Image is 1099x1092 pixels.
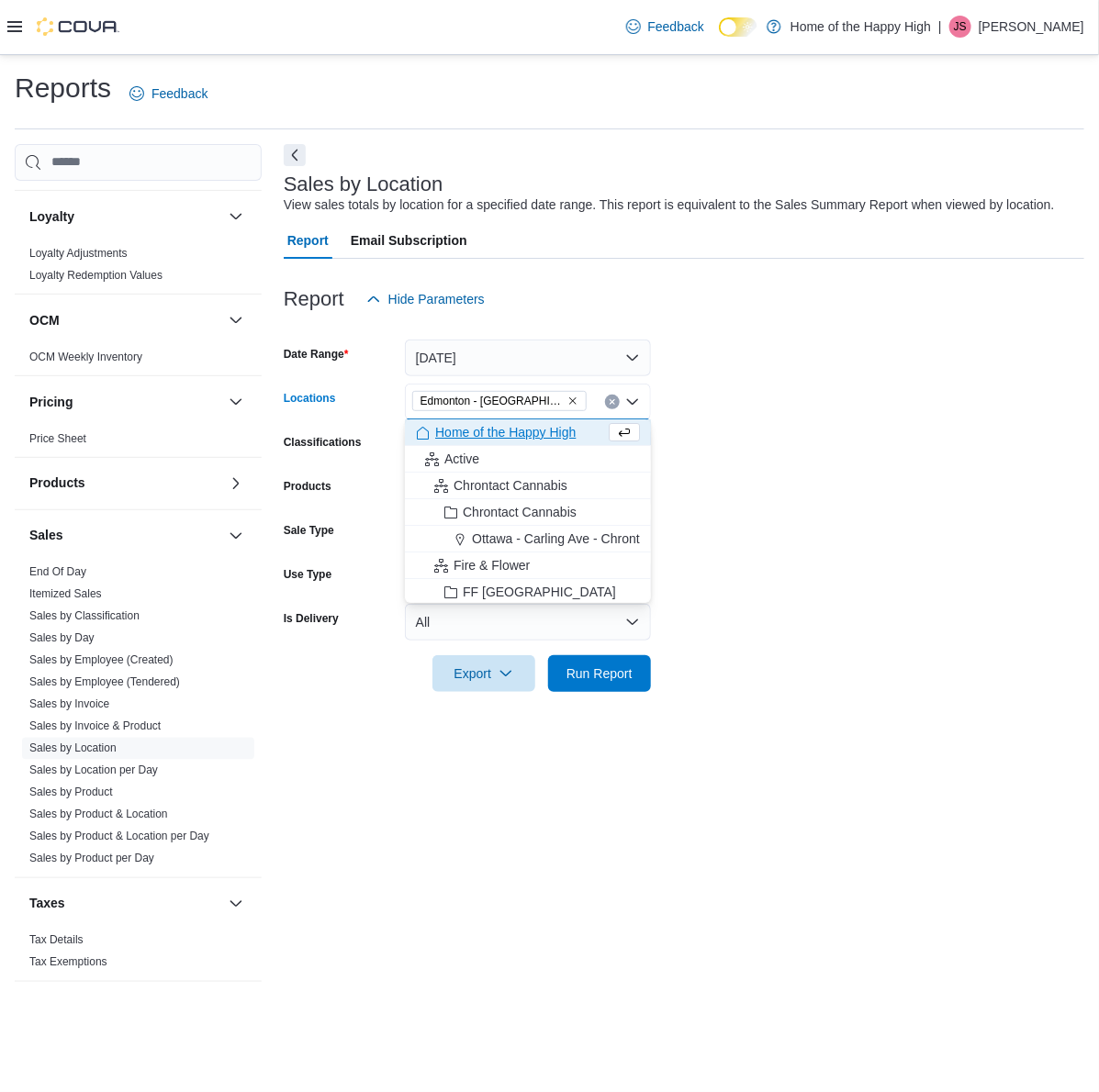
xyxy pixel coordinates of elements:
a: Sales by Product & Location [29,808,168,821]
button: Remove Edmonton - Terrace Plaza - Fire & Flower from selection in this group [567,396,578,407]
span: Edmonton - Terrace Plaza - Fire & Flower [412,391,587,411]
button: Fire & Flower [405,552,651,579]
span: Loyalty Redemption Values [29,268,163,283]
div: View sales totals by location for a specified date range. This report is equivalent to the Sales ... [284,195,1055,215]
span: Price Sheet [29,431,86,446]
p: [PERSON_NAME] [979,16,1084,38]
button: Sales [29,527,221,545]
button: Sales [225,525,247,547]
button: Pricing [29,393,221,411]
h3: Taxes [29,895,65,913]
button: FF [GEOGRAPHIC_DATA] [405,579,651,606]
span: Dark Mode [719,37,720,38]
button: Loyalty [29,207,221,226]
a: Feedback [122,75,215,112]
label: Is Delivery [284,611,339,626]
label: Sale Type [284,523,334,538]
span: FF [GEOGRAPHIC_DATA] [463,583,616,601]
a: Sales by Day [29,632,95,645]
button: Chrontact Cannabis [405,499,651,526]
span: Feedback [151,84,207,103]
button: Loyalty [225,206,247,228]
a: Tax Details [29,934,84,947]
a: Sales by Product per Day [29,852,154,865]
span: Sales by Product & Location per Day [29,830,209,844]
span: Sales by Invoice [29,697,109,712]
label: Classifications [284,435,362,450]
span: Export [443,655,524,692]
input: Dark Mode [719,17,757,37]
label: Use Type [284,567,331,582]
span: Chrontact Cannabis [463,503,577,521]
button: Export [432,655,535,692]
span: Feedback [648,17,704,36]
span: Email Subscription [351,222,467,259]
span: JS [954,16,967,38]
button: Close list of options [625,395,640,409]
span: Chrontact Cannabis [454,476,567,495]
button: Pricing [225,391,247,413]
label: Products [284,479,331,494]
button: Products [225,473,247,495]
button: Next [284,144,306,166]
h1: Reports [15,70,111,106]
h3: Sales [29,527,63,545]
span: Fire & Flower [454,556,530,574]
a: Feedback [619,8,712,45]
a: Sales by Location per Day [29,764,158,777]
span: Hide Parameters [388,290,485,308]
span: Loyalty Adjustments [29,246,128,261]
a: Sales by Product & Location per Day [29,830,209,843]
label: Locations [284,391,336,406]
h3: Loyalty [29,207,74,226]
a: Loyalty Redemption Values [29,269,163,282]
span: Ottawa - Carling Ave - Chrontact Cannabis [472,529,714,548]
button: Hide Parameters [359,281,492,318]
span: Sales by Location [29,741,117,756]
span: Edmonton - [GEOGRAPHIC_DATA] - Fire & Flower [421,392,564,410]
span: Sales by Location per Day [29,763,158,778]
button: OCM [225,309,247,331]
span: Run Report [566,664,633,683]
span: Home of the Happy High [435,423,576,441]
a: Sales by Employee (Tendered) [29,676,180,689]
a: Loyalty Adjustments [29,247,128,260]
button: Active [405,446,651,473]
h3: OCM [29,311,60,329]
span: OCM Weekly Inventory [29,350,142,364]
p: | [938,16,942,38]
h3: Pricing [29,393,73,411]
h3: Products [29,474,85,493]
h3: Sales by Location [284,173,443,195]
button: Chrontact Cannabis [405,473,651,499]
a: Sales by Product [29,786,113,799]
span: Tax Details [29,933,84,948]
a: Itemized Sales [29,588,102,601]
div: Pricing [15,428,262,457]
button: Clear input [605,395,620,409]
button: [DATE] [405,340,651,376]
button: OCM [29,311,221,329]
span: Sales by Invoice & Product [29,719,161,734]
a: Tax Exemptions [29,956,107,969]
h3: Report [284,288,344,310]
span: Sales by Classification [29,609,140,624]
a: Price Sheet [29,432,86,445]
a: End Of Day [29,566,86,579]
button: Taxes [225,893,247,915]
div: OCM [15,346,262,375]
button: Ottawa - Carling Ave - Chrontact Cannabis [405,526,651,552]
span: Active [444,450,479,468]
a: Sales by Classification [29,610,140,623]
span: Sales by Employee (Created) [29,653,174,668]
span: Tax Exemptions [29,955,107,970]
span: Sales by Day [29,631,95,646]
a: Sales by Location [29,742,117,755]
span: Sales by Product per Day [29,852,154,866]
button: All [405,604,651,641]
button: Run Report [548,655,651,692]
p: Home of the Happy High [791,16,931,38]
img: Cova [37,17,119,36]
a: Sales by Invoice [29,698,109,711]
